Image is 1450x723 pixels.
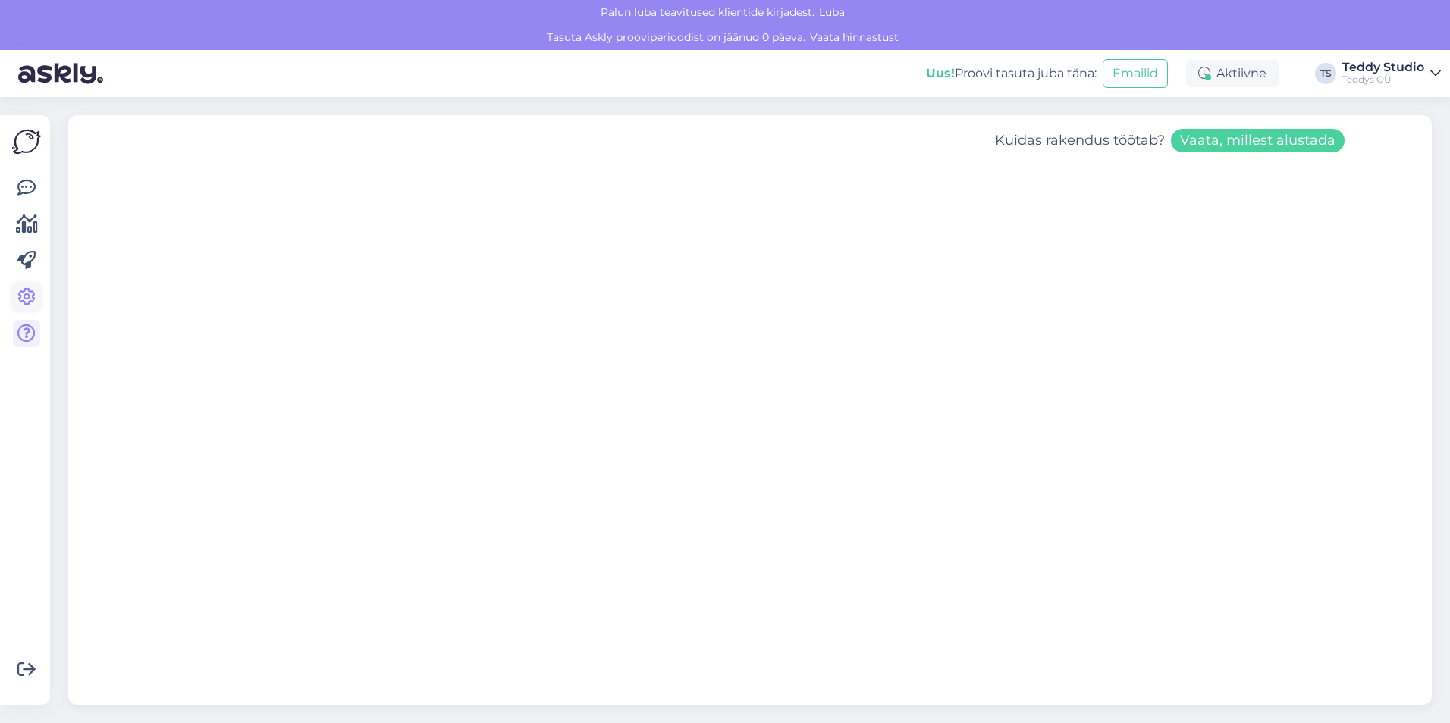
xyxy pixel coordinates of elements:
[1342,61,1424,74] div: Teddy Studio
[12,127,41,156] img: Askly Logo
[1103,59,1168,88] button: Emailid
[926,64,1097,83] div: Proovi tasuta juba täna:
[1171,129,1345,152] button: Vaata, millest alustada
[995,129,1345,152] div: Kuidas rakendus töötab?
[926,66,955,80] b: Uus!
[814,5,849,19] span: Luba
[1342,61,1441,86] a: Teddy StudioTeddys OÜ
[1342,74,1424,86] div: Teddys OÜ
[68,166,1432,705] iframe: Askly Tutorials
[805,30,903,44] a: Vaata hinnastust
[1186,60,1279,87] div: Aktiivne
[1315,63,1336,84] div: TS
